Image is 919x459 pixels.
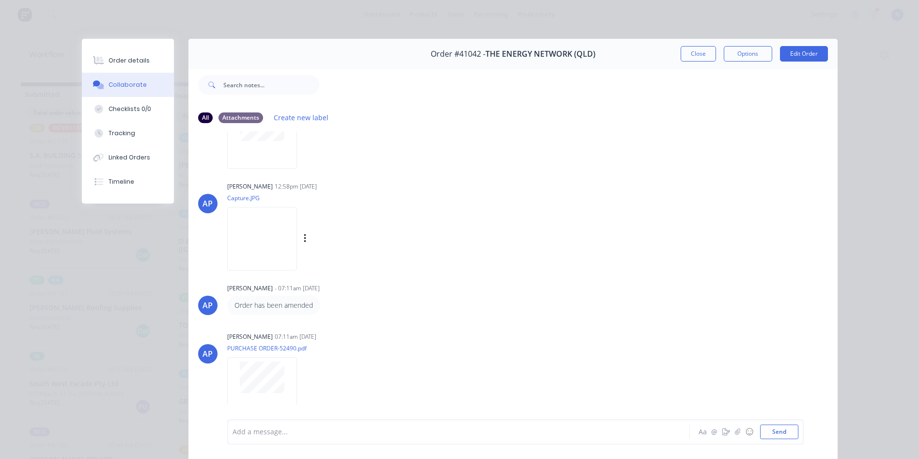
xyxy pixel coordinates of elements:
[202,348,213,360] div: AP
[109,177,134,186] div: Timeline
[82,48,174,73] button: Order details
[275,332,316,341] div: 07:11am [DATE]
[82,170,174,194] button: Timeline
[82,73,174,97] button: Collaborate
[697,426,709,438] button: Aa
[760,425,798,439] button: Send
[82,121,174,145] button: Tracking
[109,153,150,162] div: Linked Orders
[227,344,307,352] p: PURCHASE ORDER-52490.pdf
[227,332,273,341] div: [PERSON_NAME]
[202,300,213,311] div: AP
[202,198,213,209] div: AP
[82,97,174,121] button: Checklists 0/0
[223,75,319,95] input: Search notes...
[234,301,313,310] p: Order has been amended
[431,49,485,59] span: Order #41042 -
[227,284,273,293] div: [PERSON_NAME]
[227,182,273,191] div: [PERSON_NAME]
[227,194,405,202] p: Capture.JPG
[109,129,135,138] div: Tracking
[82,145,174,170] button: Linked Orders
[109,105,151,113] div: Checklists 0/0
[485,49,595,59] span: THE ENERGY NETWORK (QLD)
[198,112,213,123] div: All
[275,182,317,191] div: 12:58pm [DATE]
[109,80,147,89] div: Collaborate
[724,46,772,62] button: Options
[109,56,150,65] div: Order details
[269,111,334,124] button: Create new label
[218,112,263,123] div: Attachments
[681,46,716,62] button: Close
[275,284,320,293] div: - 07:11am [DATE]
[780,46,828,62] button: Edit Order
[709,426,720,438] button: @
[744,426,755,438] button: ☺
